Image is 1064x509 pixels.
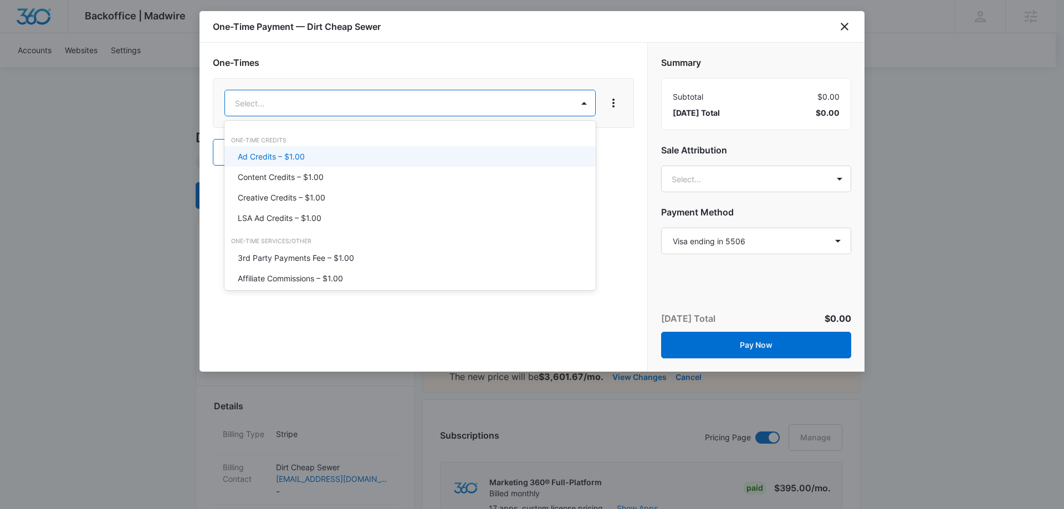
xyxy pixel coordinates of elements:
div: One-Time Credits [224,136,596,145]
p: LSA Ad Credits – $1.00 [238,212,321,224]
div: One-Time Services/Other [224,237,596,246]
p: Affiliate Commissions – $1.00 [238,273,343,284]
p: Content Credits – $1.00 [238,171,324,183]
p: Ad Credits – $1.00 [238,151,305,162]
p: 3rd Party Payments Fee – $1.00 [238,252,354,264]
p: Creative Credits – $1.00 [238,192,325,203]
